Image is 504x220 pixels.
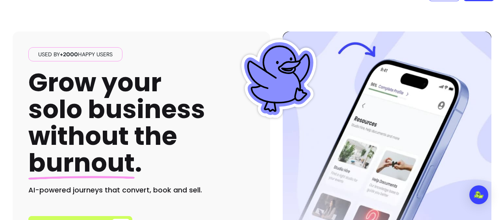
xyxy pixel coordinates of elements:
h2: AI-powered journeys that convert, book and sell. [28,185,254,196]
div: Open Intercom Messenger [469,185,488,204]
img: Fluum Duck sticker [239,39,318,118]
span: Used by happy users [35,50,116,58]
span: burnout [28,145,135,180]
h1: Grow your solo business without the . [28,69,205,177]
span: +2000 [60,51,78,58]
